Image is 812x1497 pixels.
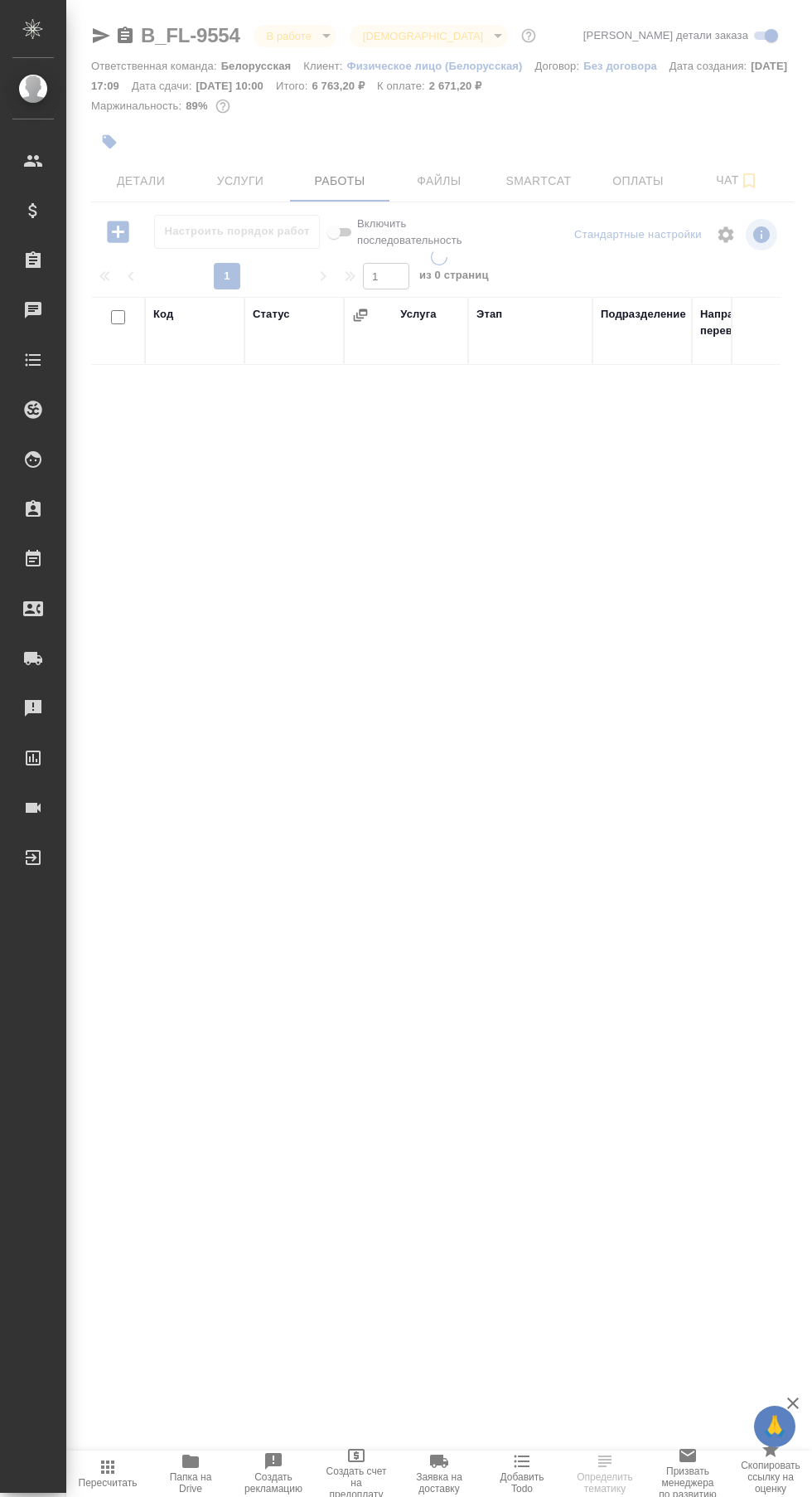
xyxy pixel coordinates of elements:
[408,1471,471,1495] span: Заявка на доставку
[601,306,686,323] div: Подразделение
[149,1451,232,1497] button: Папка на Drive
[476,306,502,323] div: Этап
[153,306,173,323] div: Код
[700,306,783,339] div: Направление перевода
[159,1471,222,1495] span: Папка на Drive
[646,1451,729,1497] button: Призвать менеджера по развитию
[563,1451,646,1497] button: Определить тематику
[66,1451,149,1497] button: Пересчитать
[729,1451,812,1497] button: Скопировать ссылку на оценку заказа
[400,306,436,323] div: Услуга
[754,1406,795,1447] button: 🙏
[253,306,290,323] div: Статус
[481,1451,563,1497] button: Добавить Todo
[761,1409,789,1444] span: 🙏
[79,1477,138,1489] span: Пересчитать
[573,1471,636,1495] span: Определить тематику
[232,1451,315,1497] button: Создать рекламацию
[315,1451,398,1497] button: Создать счет на предоплату
[491,1471,553,1495] span: Добавить Todo
[352,307,369,323] button: Сгруппировать
[398,1451,481,1497] button: Заявка на доставку
[242,1471,305,1495] span: Создать рекламацию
